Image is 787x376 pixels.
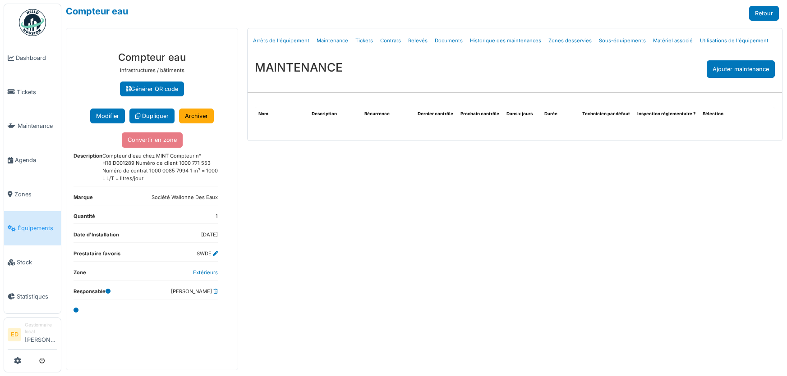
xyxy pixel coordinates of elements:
[17,292,57,301] span: Statistiques
[361,107,414,121] th: Récurrence
[179,109,214,123] a: Archiver
[17,258,57,267] span: Stock
[466,30,545,51] a: Historique des maintenances
[17,88,57,96] span: Tickets
[579,107,634,121] th: Technicien par défaut
[4,211,61,245] a: Équipements
[201,231,218,239] dd: [DATE]
[19,9,46,36] img: Badge_color-CXgf-gQk.svg
[25,322,57,348] li: [PERSON_NAME]
[431,30,466,51] a: Documents
[74,67,230,74] p: Infrastructures / bâtiments
[74,51,230,63] h3: Compteur eau
[696,30,772,51] a: Utilisations de l'équipement
[749,6,779,21] a: Retour
[707,60,775,78] div: Ajouter maintenance
[503,107,541,121] th: Dans x jours
[4,143,61,177] a: Agenda
[4,245,61,280] a: Stock
[457,107,503,121] th: Prochain contrôle
[25,322,57,335] div: Gestionnaire local
[18,224,57,232] span: Équipements
[308,107,361,121] th: Description
[4,75,61,109] a: Tickets
[313,30,352,51] a: Maintenance
[649,30,696,51] a: Matériel associé
[66,6,128,17] a: Compteur eau
[8,328,21,341] li: ED
[74,194,93,205] dt: Marque
[90,109,125,123] button: Modifier
[74,213,95,224] dt: Quantité
[377,30,405,51] a: Contrats
[74,250,120,261] dt: Prestataire favoris
[74,269,86,280] dt: Zone
[4,41,61,75] a: Dashboard
[4,109,61,143] a: Maintenance
[8,322,57,350] a: ED Gestionnaire local[PERSON_NAME]
[249,30,313,51] a: Arrêts de l'équipement
[595,30,649,51] a: Sous-équipements
[18,122,57,130] span: Maintenance
[74,152,102,186] dt: Description
[152,194,218,201] dd: Société Wallonne Des Eaux
[15,156,57,164] span: Agenda
[255,60,343,74] h3: MAINTENANCE
[4,177,61,212] a: Zones
[216,213,218,220] dd: 1
[197,250,218,258] dd: SWDE
[14,190,57,199] span: Zones
[699,107,737,121] th: Sélection
[634,107,699,121] th: Inspection réglementaire ?
[414,107,457,121] th: Dernier contrôle
[74,231,119,242] dt: Date d'Installation
[129,109,175,123] a: Dupliquer
[16,54,57,62] span: Dashboard
[405,30,431,51] a: Relevés
[102,152,218,182] dd: Compteur d'eau chez MINT Compteur n° H18ID001289 Numéro de client 1000 771 553 Numéro de contrat ...
[171,288,218,295] dd: [PERSON_NAME]
[352,30,377,51] a: Tickets
[74,288,110,299] dt: Responsable
[255,107,308,121] th: Nom
[120,82,184,96] a: Générer QR code
[193,269,218,276] a: Extérieurs
[545,30,595,51] a: Zones desservies
[541,107,579,121] th: Durée
[4,279,61,313] a: Statistiques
